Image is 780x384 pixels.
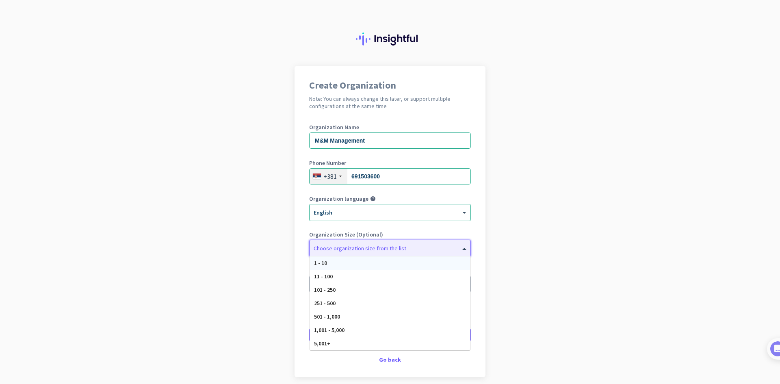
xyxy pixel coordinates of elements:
span: 101 - 250 [314,286,336,293]
span: 5,001+ [314,340,330,347]
span: 1,001 - 5,000 [314,326,344,334]
label: Organization Name [309,124,471,130]
h1: Create Organization [309,80,471,90]
span: 11 - 100 [314,273,333,280]
h2: Note: You can always change this later, or support multiple configurations at the same time [309,95,471,110]
div: Go back [309,357,471,362]
input: 10 234567 [309,168,471,184]
div: Options List [310,256,470,350]
img: Insightful [356,33,424,46]
div: +381 [323,172,337,180]
label: Organization Size (Optional) [309,232,471,237]
span: 501 - 1,000 [314,313,340,320]
label: Organization Time Zone [309,267,471,273]
label: Phone Number [309,160,471,166]
i: help [370,196,376,202]
input: What is the name of your organization? [309,132,471,149]
span: 1 - 10 [314,259,327,267]
label: Organization language [309,196,368,202]
span: 251 - 500 [314,299,336,307]
button: Create Organization [309,328,471,342]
